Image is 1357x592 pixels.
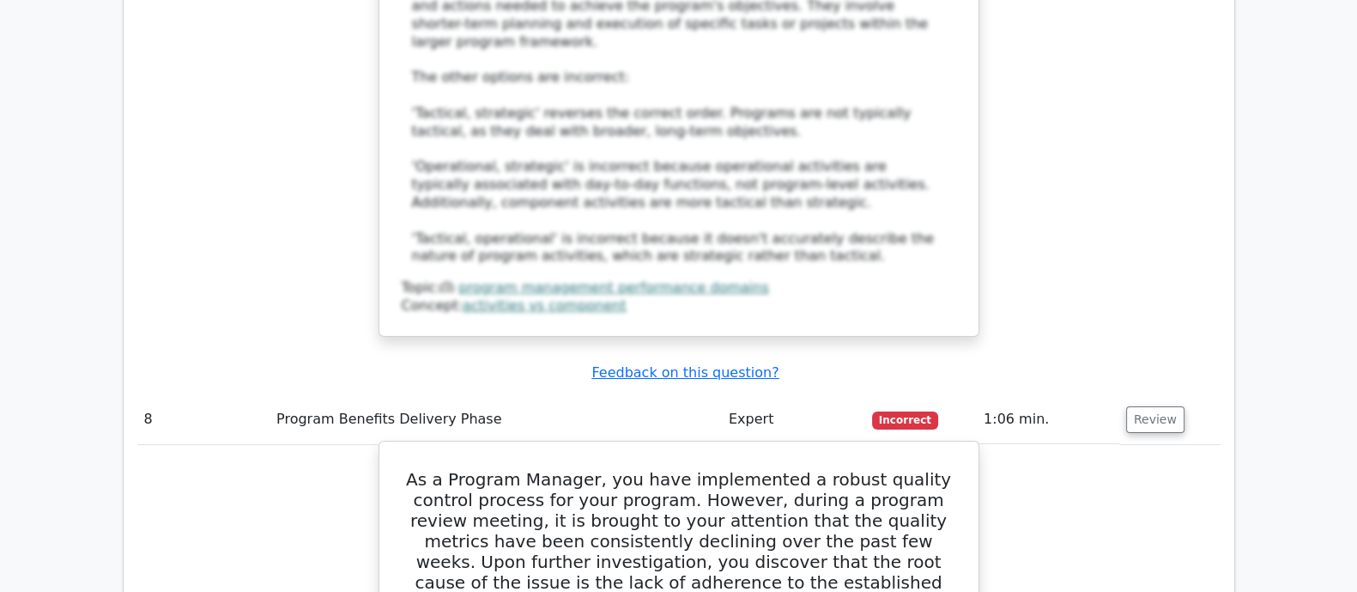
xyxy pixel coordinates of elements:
[977,395,1119,444] td: 1:06 min.
[402,279,956,297] div: Topic:
[402,297,956,315] div: Concept:
[872,412,938,429] span: Incorrect
[137,395,270,444] td: 8
[463,297,627,314] a: activities vs component
[591,364,778,381] a: Feedback on this question?
[458,279,768,296] a: program management performance domains
[1126,406,1184,433] button: Review
[270,395,722,444] td: Program Benefits Delivery Phase
[722,395,865,444] td: Expert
